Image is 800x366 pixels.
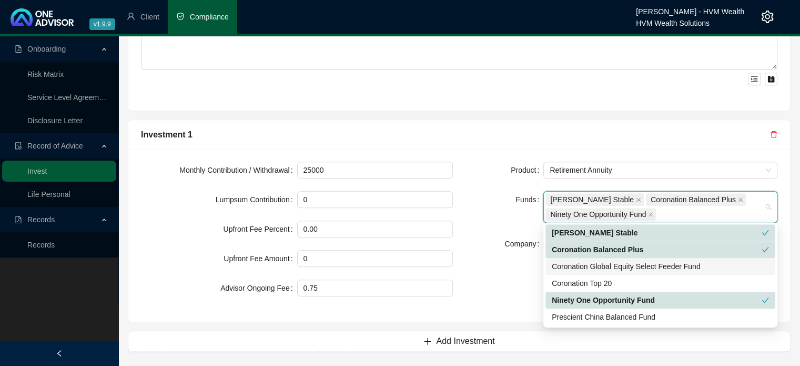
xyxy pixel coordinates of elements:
span: close [636,197,641,202]
div: Coronation Top 20 [545,275,775,292]
span: Client [140,13,159,21]
div: Coronation Balanced Plus [552,244,762,255]
span: file-pdf [15,45,22,53]
span: Coronation Balanced Plus [651,194,736,205]
label: Advisor Ongoing Fee [220,280,297,296]
span: check [762,296,769,304]
span: Allan Gray Stable [545,193,644,206]
div: Allan Gray Stable [545,224,775,241]
span: left [56,350,63,357]
div: [PERSON_NAME] Stable [552,227,762,239]
div: Coronation Global Equity Select Feeder Fund [552,261,769,272]
label: Upfront Fee Amount [224,250,297,267]
button: Add Investment [128,331,791,352]
a: Records [27,241,55,249]
label: Upfront Fee Percent [224,221,297,238]
span: Records [27,215,55,224]
a: Risk Matrix [27,70,64,78]
span: Ninety One Opportunity Fund [545,208,656,221]
div: Coronation Balanced Plus [545,241,775,258]
span: menu-unfold [751,75,758,83]
div: Investment 1 [141,128,770,141]
label: Company [504,235,543,252]
label: Product [511,162,543,179]
span: Onboarding [27,45,66,53]
label: Funds [515,191,543,208]
div: Prescient China Balanced Fund [552,311,769,323]
div: Coronation Global Equity Select Feeder Fund [545,258,775,275]
span: user [127,12,135,21]
span: Record of Advice [27,142,83,150]
a: Life Personal [27,190,70,199]
span: close [648,212,653,217]
span: plus [423,337,432,345]
span: safety [176,12,185,21]
div: Prescient China Balanced Fund [545,309,775,325]
div: Coronation Top 20 [552,278,769,289]
div: HVM Wealth Solutions [636,14,744,26]
div: Ninety One Opportunity Fund [552,294,762,306]
a: Service Level Agreement [27,93,109,102]
span: [PERSON_NAME] Stable [550,194,634,205]
span: setting [761,11,774,23]
span: file-pdf [15,216,22,223]
span: close [738,197,743,202]
span: check [762,246,769,253]
span: Retirement Annuity [550,162,771,178]
img: 2df55531c6924b55f21c4cf5d4484680-logo-light.svg [11,8,74,26]
label: Monthly Contribution / Withdrawal [179,162,297,179]
label: Lumpsum Contribution [216,191,297,208]
span: save [767,75,775,83]
div: Ninety One Opportunity Fund [545,292,775,309]
span: Coronation Balanced Plus [646,193,746,206]
a: Invest [27,167,47,175]
span: check [762,229,769,236]
span: file-done [15,142,22,150]
a: Disclosure Letter [27,116,83,125]
span: Compliance [190,13,229,21]
div: [PERSON_NAME] - HVM Wealth [636,3,744,14]
span: Add Investment [436,335,494,348]
span: Ninety One Opportunity Fund [550,209,646,220]
span: delete [770,131,777,138]
span: v1.9.9 [89,18,115,30]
